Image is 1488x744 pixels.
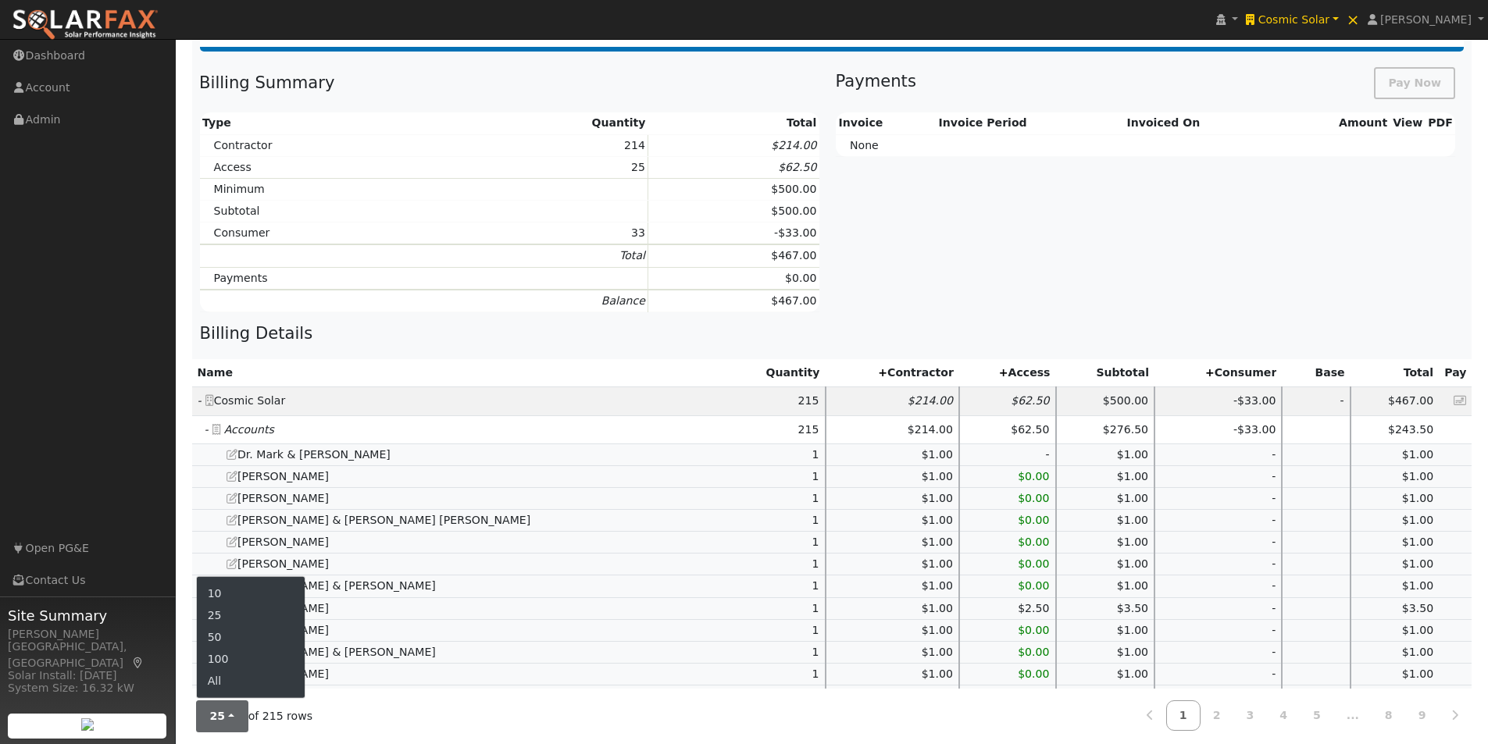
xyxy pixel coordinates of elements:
th: Invoice [836,112,936,135]
th: PDF [1426,112,1456,135]
div: [PERSON_NAME] [8,626,167,643]
div: Pay [1444,365,1466,381]
td: $1.00 [826,510,959,532]
td: $1.00 [1056,488,1155,510]
a: Edit User [215,536,237,548]
td: Min: $500 [1351,488,1440,510]
td: Contractor [200,134,451,156]
a: 2 [1200,700,1234,731]
td: Min: $500 [1351,554,1440,575]
span: [PERSON_NAME] [237,492,329,504]
td: Subtotal [200,201,451,222]
a: No credit card [1454,394,1466,407]
td: Min: $500 [1351,597,1440,619]
td: Min: $500, Actual: $276.5 [1056,387,1155,415]
td: $1.00 [826,532,959,554]
td: Access [200,156,451,178]
td: None [836,134,1455,156]
td: - [1154,619,1282,641]
td: - [1154,532,1282,554]
a: 4 [1266,700,1301,731]
td: $1.00 [826,575,959,597]
td: 1 [725,597,826,619]
td: $2.50 [959,597,1056,619]
span: Cosmic Solar [1258,13,1330,26]
td: Min: $500 [1351,415,1440,443]
td: - [1154,443,1282,465]
td: 214 [451,134,648,156]
div: Contractor [831,365,954,381]
th: Type [200,112,451,135]
i: - [198,394,202,407]
td: $0.00 [648,267,819,290]
td: 1 [725,619,826,641]
td: Cosmic Solar [192,387,725,415]
td: Min: $500 [1351,443,1440,465]
td: 1 [725,443,826,465]
td: -$33.00 [1154,415,1282,443]
th: Quantity [451,112,648,135]
a: 25 [197,604,305,626]
span: [PERSON_NAME] [237,536,329,548]
td: Free Trial [959,663,1056,685]
td: - [1154,641,1282,663]
h4: Billing Details [200,323,313,343]
a: Edit User [215,448,237,461]
td: Min: $500 [1351,510,1440,532]
td: 1 [725,532,826,554]
span: Dr. Mark & [PERSON_NAME] [237,448,391,461]
td: 1 [725,663,826,685]
span: [PERSON_NAME] & [PERSON_NAME] [237,646,436,658]
td: $3.50 [1056,597,1155,619]
td: 33 [451,222,648,245]
td: $1.00 [1056,510,1155,532]
td: $62.50 [648,156,819,178]
td: Min: $500 [1351,663,1440,685]
a: Edit Company (62) [202,394,214,407]
td: 1 [725,685,826,707]
td: 215 [725,415,826,443]
td: $214.00 [826,387,959,415]
td: - [1154,685,1282,707]
a: 50 [197,626,305,648]
td: Consumer [200,222,451,245]
a: Map [131,657,145,669]
span: [PERSON_NAME] & [PERSON_NAME] [PERSON_NAME] [237,514,530,526]
td: Free Trial [959,554,1056,575]
td: 1 [725,510,826,532]
span: [PERSON_NAME] & [PERSON_NAME] [237,579,436,592]
td: -$33.00 [648,222,819,245]
td: $62.50 [959,415,1056,443]
a: All [197,671,305,692]
div: [GEOGRAPHIC_DATA], [GEOGRAPHIC_DATA] [8,639,167,671]
span: Site Summary [8,605,167,626]
td: Free Trial [959,641,1056,663]
td: $1.00 [826,663,959,685]
td: Free Trial [959,685,1056,707]
td: Min: $500 [1351,465,1440,487]
div: Quantity [730,365,820,381]
td: 1 [725,554,826,575]
td: $214.00 [648,134,819,156]
span: [PERSON_NAME] [237,470,329,482]
td: Min: $500 [1351,619,1440,641]
a: Edit User [215,514,237,526]
div: Name [198,365,719,381]
td: 1 [725,575,826,597]
td: 25 [451,156,648,178]
td: Free Trial [959,465,1056,487]
span: [PERSON_NAME] [1380,13,1472,26]
td: $1.00 [826,619,959,641]
td: $467.00 [1351,387,1440,415]
div: Total [1356,365,1433,381]
a: 100 [197,648,305,670]
a: 3 [1233,700,1267,731]
div: Subtotal [1062,365,1150,381]
a: 9 [1405,700,1440,731]
td: Free Trial [959,510,1056,532]
th: Total [648,112,819,135]
i: - [205,423,209,436]
a: Edit User [215,557,237,570]
td: $1.00 [1056,663,1155,685]
td: $1.00 [1056,554,1155,575]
